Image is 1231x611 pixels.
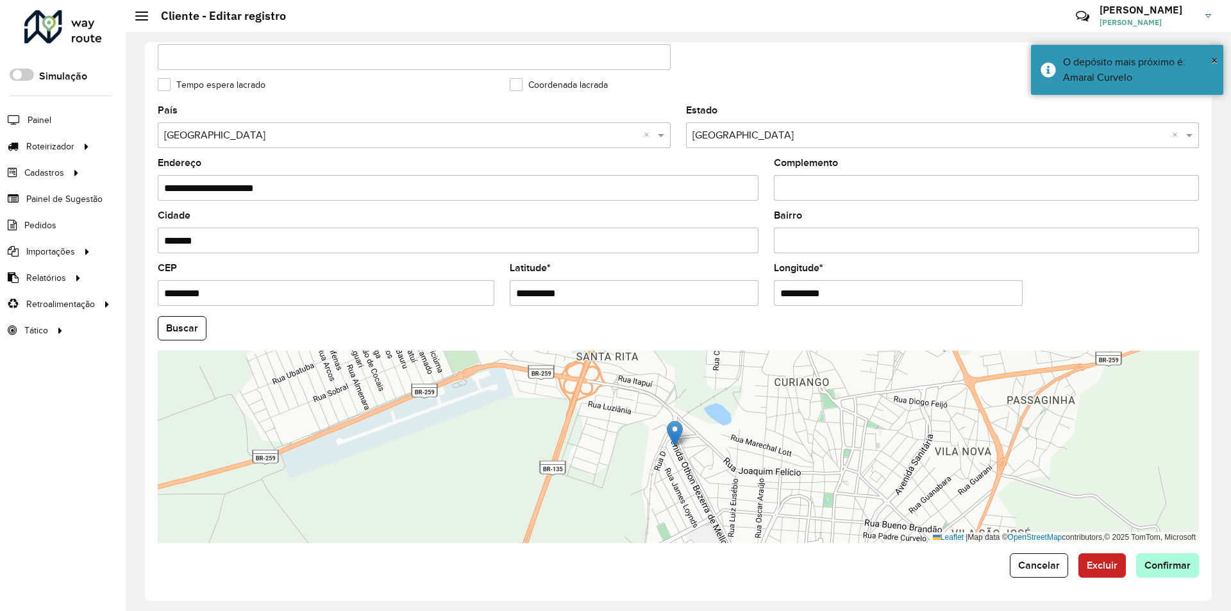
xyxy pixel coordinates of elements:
[1063,54,1214,85] div: O depósito mais próximo é: Amaral Curvelo
[686,103,717,118] label: Estado
[24,324,48,337] span: Tático
[930,532,1199,543] div: Map data © contributors,© 2025 TomTom, Microsoft
[158,316,206,340] button: Buscar
[1008,533,1062,542] a: OpenStreetMap
[667,421,683,447] img: Marker
[933,533,964,542] a: Leaflet
[24,219,56,232] span: Pedidos
[1010,553,1068,578] button: Cancelar
[158,103,178,118] label: País
[510,260,551,276] label: Latitude
[26,245,75,258] span: Importações
[1136,553,1199,578] button: Confirmar
[158,260,177,276] label: CEP
[774,208,802,223] label: Bairro
[1172,128,1183,143] span: Clear all
[1018,560,1060,571] span: Cancelar
[158,155,201,171] label: Endereço
[1211,53,1218,67] span: ×
[148,9,286,23] h2: Cliente - Editar registro
[39,69,87,84] label: Simulação
[1100,17,1196,28] span: [PERSON_NAME]
[1100,4,1196,16] h3: [PERSON_NAME]
[774,155,838,171] label: Complemento
[1069,3,1096,30] a: Contato Rápido
[1087,560,1118,571] span: Excluir
[24,166,64,180] span: Cadastros
[28,113,51,127] span: Painel
[1144,560,1191,571] span: Confirmar
[1211,51,1218,70] button: Close
[158,78,265,92] label: Tempo espera lacrado
[158,208,190,223] label: Cidade
[26,140,74,153] span: Roteirizador
[966,533,967,542] span: |
[774,260,823,276] label: Longitude
[26,271,66,285] span: Relatórios
[510,78,608,92] label: Coordenada lacrada
[644,128,655,143] span: Clear all
[26,297,95,311] span: Retroalimentação
[26,192,103,206] span: Painel de Sugestão
[1078,553,1126,578] button: Excluir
